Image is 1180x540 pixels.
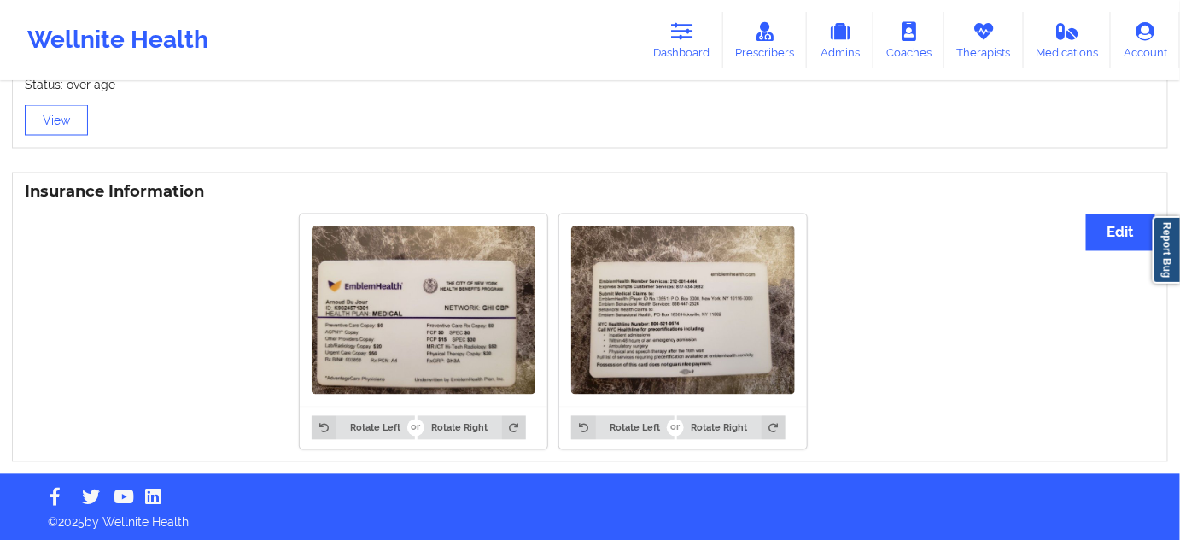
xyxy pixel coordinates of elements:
[677,416,786,440] button: Rotate Right
[723,12,808,68] a: Prescribers
[36,502,1144,531] p: © 2025 by Wellnite Health
[312,416,414,440] button: Rotate Left
[1086,214,1155,251] button: Edit
[641,12,723,68] a: Dashboard
[312,226,535,395] img: Arnoud DuJour
[418,416,526,440] button: Rotate Right
[25,183,1155,202] h3: Insurance Information
[25,105,88,136] button: View
[807,12,873,68] a: Admins
[944,12,1024,68] a: Therapists
[873,12,944,68] a: Coaches
[1024,12,1112,68] a: Medications
[1111,12,1180,68] a: Account
[571,226,795,395] img: Arnoud DuJour
[1153,216,1180,284] a: Report Bug
[25,76,1155,93] p: Status: over age
[571,416,674,440] button: Rotate Left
